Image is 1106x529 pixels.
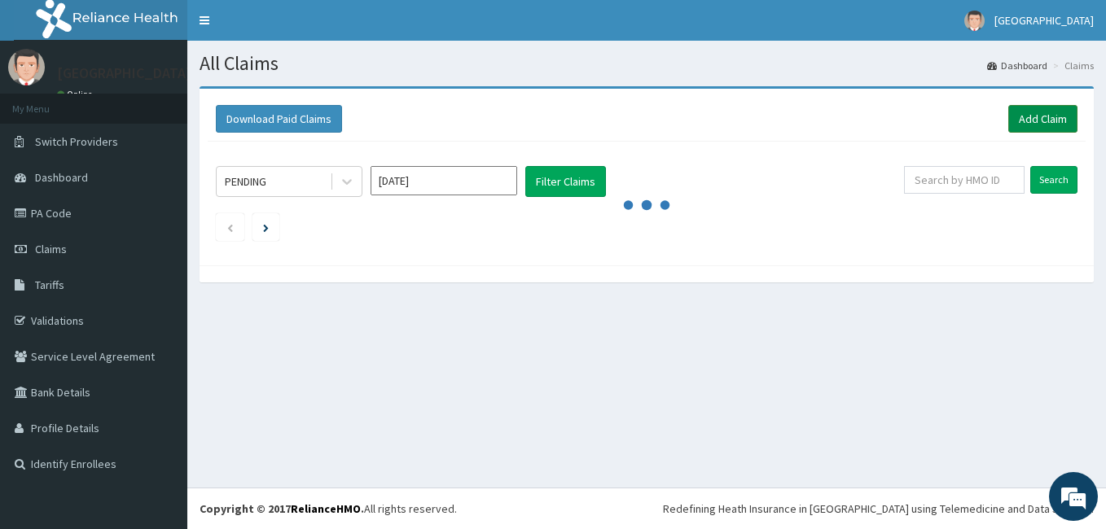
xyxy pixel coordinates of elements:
textarea: Type your message and hit 'Enter' [8,355,310,412]
button: Filter Claims [525,166,606,197]
p: [GEOGRAPHIC_DATA] [57,66,191,81]
input: Select Month and Year [371,166,517,195]
span: [GEOGRAPHIC_DATA] [994,13,1094,28]
span: Claims [35,242,67,256]
a: Add Claim [1008,105,1077,133]
svg: audio-loading [622,181,671,230]
img: User Image [964,11,985,31]
input: Search [1030,166,1077,194]
span: Switch Providers [35,134,118,149]
li: Claims [1049,59,1094,72]
strong: Copyright © 2017 . [200,501,364,516]
span: Dashboard [35,170,88,185]
footer: All rights reserved. [187,487,1106,529]
a: RelianceHMO [291,501,361,516]
span: Tariffs [35,278,64,292]
img: User Image [8,49,45,85]
img: d_794563401_company_1708531726252_794563401 [30,81,66,122]
a: Dashboard [987,59,1047,72]
div: Redefining Heath Insurance in [GEOGRAPHIC_DATA] using Telemedicine and Data Science! [663,501,1094,517]
input: Search by HMO ID [904,166,1025,194]
div: Minimize live chat window [267,8,306,47]
h1: All Claims [200,53,1094,74]
div: Chat with us now [85,91,274,112]
a: Next page [263,220,269,234]
a: Online [57,89,96,100]
button: Download Paid Claims [216,105,342,133]
span: We're online! [94,160,225,325]
a: Previous page [226,220,234,234]
div: PENDING [225,173,266,190]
